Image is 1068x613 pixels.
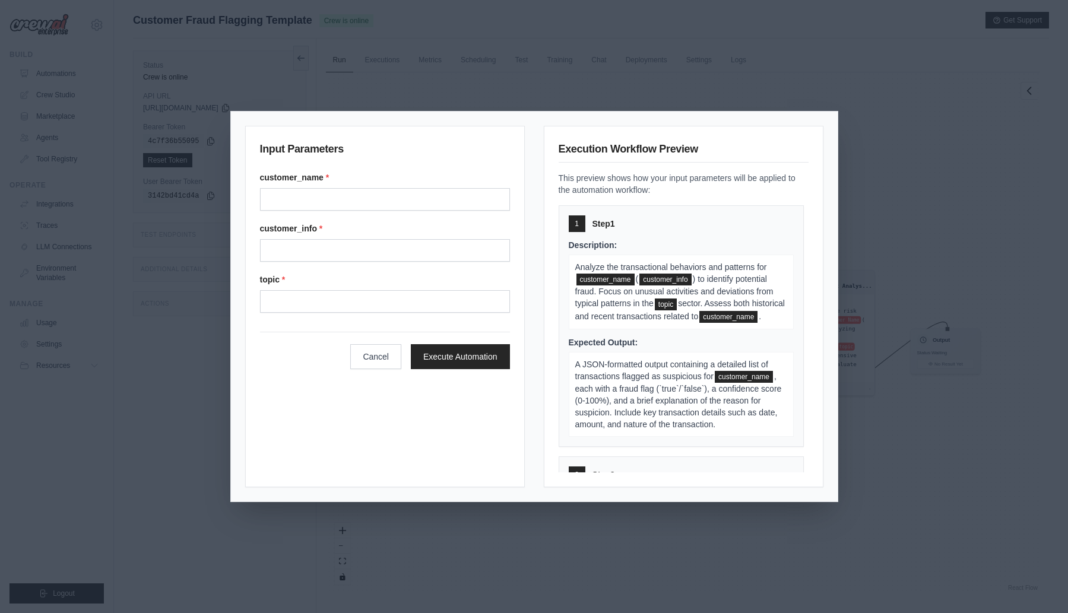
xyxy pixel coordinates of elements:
span: topic [655,298,677,310]
span: Step 1 [592,218,615,230]
button: Execute Automation [411,344,510,369]
button: Cancel [350,344,401,369]
span: . [759,312,761,321]
span: Description: [569,240,617,250]
span: Expected Output: [569,338,638,347]
span: sector. Assess both historical and recent transactions related to [575,298,785,320]
span: customer_name [715,371,773,383]
span: ( [636,274,639,284]
label: topic [260,274,510,285]
iframe: Chat Widget [1009,556,1068,613]
span: 1 [575,219,579,228]
span: ) to identify potential fraud. Focus on unusual activities and deviations from typical patterns i... [575,274,774,308]
span: A JSON-formatted output containing a detailed list of transactions flagged as suspicious for [575,360,768,381]
h3: Execution Workflow Preview [559,141,809,163]
label: customer_info [260,223,510,234]
span: Step 2 [592,469,615,481]
span: 2 [575,470,579,479]
p: This preview shows how your input parameters will be applied to the automation workflow: [559,172,809,196]
label: customer_name [260,171,510,183]
span: customer_info [639,274,691,285]
span: customer_name [576,274,635,285]
span: customer_name [699,311,758,323]
span: Analyze the transactional behaviors and patterns for [575,262,767,272]
span: , each with a fraud flag (`true`/`false`), a confidence score (0-100%), and a brief explanation o... [575,371,782,429]
h3: Input Parameters [260,141,510,162]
